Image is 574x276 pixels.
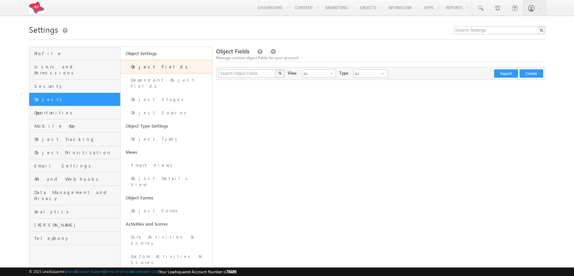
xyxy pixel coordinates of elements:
[520,69,543,78] button: Create
[29,205,121,218] a: Analytics
[34,110,119,116] span: Opportunities
[121,172,212,191] a: Object Details View
[34,50,119,56] span: Profile
[121,159,212,172] a: Smart Views
[29,218,121,232] a: [PERSON_NAME]
[494,69,518,78] button: Export
[121,119,212,132] a: Object Type Settings
[29,60,121,80] a: Users and Permissions
[29,232,121,245] a: Telephony
[29,269,236,275] span: © 2025 LeadSquared | | | | |
[29,24,58,35] span: Settings
[121,191,212,204] a: Object Forms
[34,222,119,228] span: [PERSON_NAME]
[121,146,212,159] a: Views
[34,189,119,201] span: Data Management and Privacy
[34,163,119,169] span: Email Settings
[216,47,249,55] span: Object Fields
[288,69,297,76] div: View
[278,71,282,75] img: Search
[29,80,121,93] a: Security
[121,230,212,250] a: Core Activities & Scores
[121,250,212,269] a: Custom Activities & Scores
[29,186,121,205] a: Data Management and Privacy
[121,47,212,60] a: Object Settings
[105,269,131,274] a: Terms of Service
[29,106,121,119] a: Opportunities
[77,269,104,274] a: Contact Support
[29,173,121,186] a: API and Webhooks
[29,146,121,159] a: Object Prioritization
[34,209,119,215] span: Analytics
[132,269,158,274] a: Acceptable Use
[66,269,76,274] a: About
[216,55,545,61] div: Manage custom object fields for your account
[339,69,348,76] div: Type
[121,132,212,146] a: Object Types
[29,93,121,106] a: Objects
[34,123,119,129] span: Mobile App
[382,71,387,76] span: select
[29,2,44,14] img: Custom Logo
[29,119,121,133] a: Mobile App
[34,136,119,142] span: Object Tracking
[121,93,212,106] a: Object Stages
[34,96,119,102] span: Objects
[34,176,119,182] span: API and Webhooks
[121,217,212,230] a: Activities and Scores
[34,64,119,76] span: Users and Permissions
[121,204,212,217] a: Object Forms
[330,71,336,76] span: select
[34,235,119,241] span: Telephony
[121,106,212,119] a: Object Sources
[29,159,121,173] a: Email Settings
[302,70,330,77] span: All
[34,83,119,89] span: Security
[34,149,119,156] span: Object Prioritization
[29,47,121,60] a: Profile
[121,74,212,93] a: Dependent Object Fields
[121,60,212,74] a: Object Fields
[29,133,121,146] a: Object Tracking
[159,269,236,274] span: Your Leadsquared Account Number is
[354,70,382,77] span: All
[453,26,545,34] input: Search Settings
[226,269,236,274] span: 78489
